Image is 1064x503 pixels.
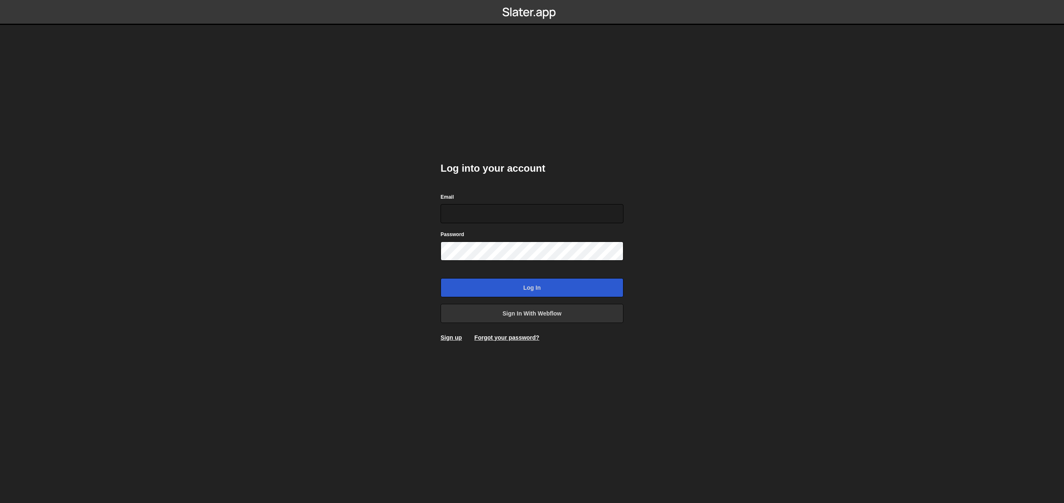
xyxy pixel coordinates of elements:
input: Log in [441,278,623,297]
a: Sign up [441,334,462,341]
a: Sign in with Webflow [441,304,623,323]
label: Password [441,230,464,239]
label: Email [441,193,454,201]
h2: Log into your account [441,162,623,175]
a: Forgot your password? [474,334,539,341]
